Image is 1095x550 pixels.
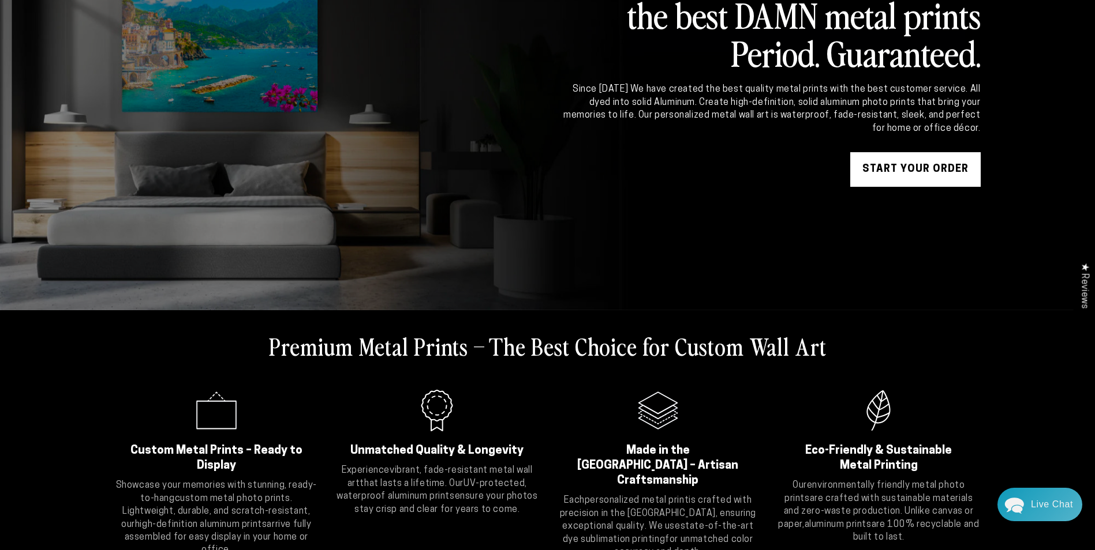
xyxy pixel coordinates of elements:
[784,481,965,503] strong: environmentally friendly metal photo prints
[337,479,527,501] strong: UV-protected, waterproof aluminum prints
[571,443,746,488] h2: Made in the [GEOGRAPHIC_DATA] – Artisan Craftsmanship
[585,496,689,505] strong: personalized metal print
[563,522,753,544] strong: state-of-the-art dye sublimation printing
[350,443,525,458] h2: Unmatched Quality & Longevity
[777,479,981,544] p: Our are crafted with sustainable materials and zero-waste production. Unlike canvas or paper, are...
[805,520,872,529] strong: aluminum prints
[335,464,539,516] p: Experience that lasts a lifetime. Our ensure your photos stay crisp and clear for years to come.
[135,520,267,529] strong: high-definition aluminum prints
[997,488,1082,521] div: Chat widget toggle
[850,152,981,187] a: START YOUR Order
[269,331,827,361] h2: Premium Metal Prints – The Best Choice for Custom Wall Art
[791,443,966,473] h2: Eco-Friendly & Sustainable Metal Printing
[175,494,290,503] strong: custom metal photo prints
[129,443,304,473] h2: Custom Metal Prints – Ready to Display
[1073,254,1095,318] div: Click to open Judge.me floating reviews tab
[562,83,981,135] div: Since [DATE] We have created the best quality metal prints with the best customer service. All dy...
[347,466,533,488] strong: vibrant, fade-resistant metal wall art
[1031,488,1073,521] div: Contact Us Directly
